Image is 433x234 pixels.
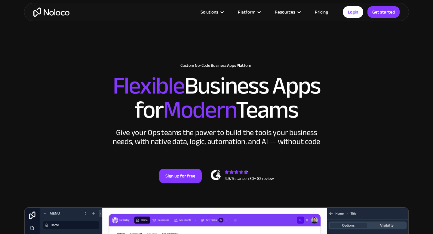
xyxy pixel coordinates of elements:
span: Flexible [113,63,184,108]
div: Resources [275,8,295,16]
div: Give your Ops teams the power to build the tools your business needs, with native data, logic, au... [111,128,322,146]
a: home [33,8,69,17]
a: Login [343,6,363,18]
div: Platform [238,8,255,16]
div: Platform [230,8,267,16]
a: Sign up for free [159,169,202,183]
a: Get started [367,6,400,18]
div: Resources [267,8,307,16]
h1: Custom No-Code Business Apps Platform [30,63,403,68]
div: Solutions [201,8,218,16]
a: Pricing [307,8,336,16]
span: Modern [163,88,236,132]
div: Solutions [193,8,230,16]
h2: Business Apps for Teams [30,74,403,122]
